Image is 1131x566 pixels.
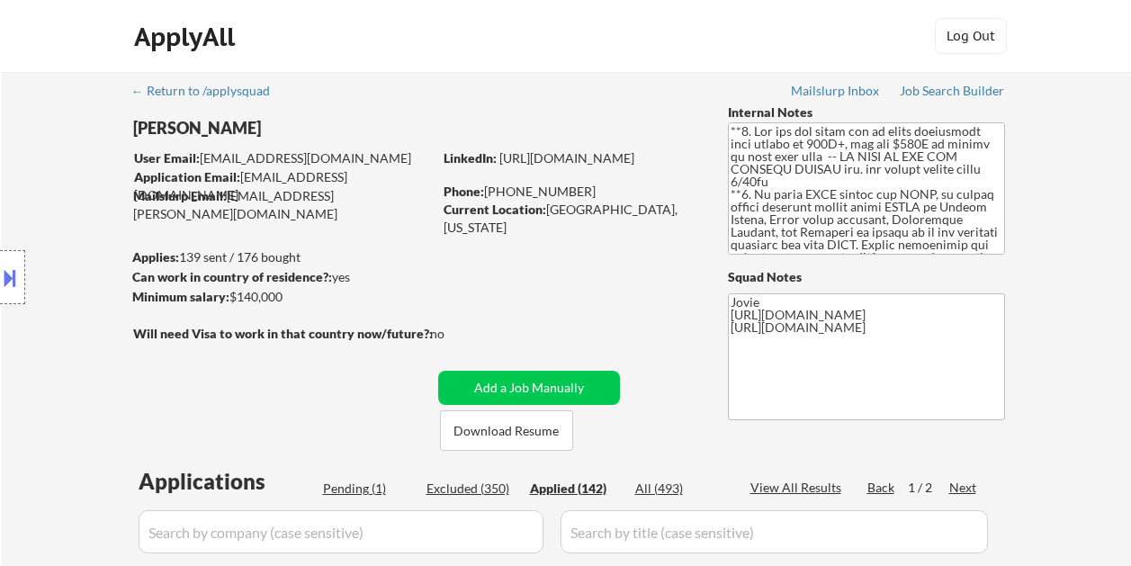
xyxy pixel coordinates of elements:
div: Back [867,479,896,497]
strong: Phone: [444,184,484,199]
div: 1 / 2 [908,479,949,497]
strong: Current Location: [444,202,546,217]
div: View All Results [750,479,847,497]
a: Mailslurp Inbox [791,84,881,102]
div: [GEOGRAPHIC_DATA], [US_STATE] [444,201,698,236]
div: ApplyAll [134,22,240,52]
div: ← Return to /applysquad [131,85,287,97]
div: Mailslurp Inbox [791,85,881,97]
div: Pending (1) [323,480,413,498]
button: Log Out [935,18,1007,54]
div: Next [949,479,978,497]
strong: LinkedIn: [444,150,497,166]
div: All (493) [635,480,725,498]
div: Applied (142) [530,480,620,498]
div: Job Search Builder [900,85,1005,97]
button: Add a Job Manually [438,371,620,405]
a: Job Search Builder [900,84,1005,102]
div: [PHONE_NUMBER] [444,183,698,201]
button: Download Resume [440,410,573,451]
div: Applications [139,471,317,492]
a: ← Return to /applysquad [131,84,287,102]
input: Search by company (case sensitive) [139,510,543,553]
div: Excluded (350) [426,480,516,498]
a: [URL][DOMAIN_NAME] [499,150,634,166]
div: Squad Notes [728,268,1005,286]
div: Internal Notes [728,103,1005,121]
div: no [430,325,481,343]
input: Search by title (case sensitive) [561,510,988,553]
